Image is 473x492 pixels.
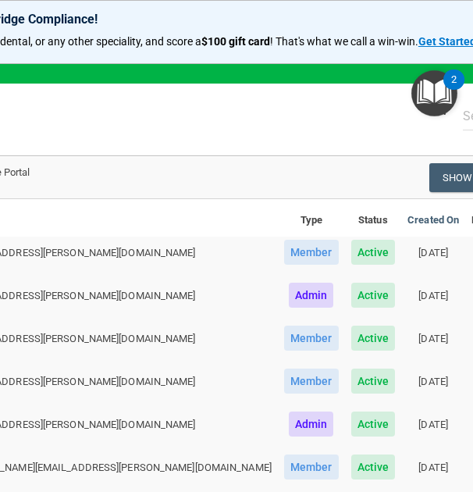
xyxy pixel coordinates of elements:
span: Member [284,369,339,394]
td: [DATE] [401,237,465,280]
span: Member [284,240,339,265]
span: ! That's what we call a win-win. [270,35,418,48]
span: Active [351,412,396,437]
span: Admin [289,412,334,437]
span: Admin [289,283,334,308]
span: Active [351,326,396,351]
td: [DATE] [401,365,465,408]
strong: $100 gift card [201,35,270,48]
span: Member [284,455,339,480]
span: Active [351,283,396,308]
th: Status [345,199,402,237]
button: Open Resource Center, 2 new notifications [411,70,457,116]
td: [DATE] [401,323,465,365]
span: Active [351,369,396,394]
span: Active [351,240,396,265]
a: Created On [407,211,459,230]
span: Active [351,455,396,480]
td: [DATE] [401,408,465,451]
span: Member [284,326,339,351]
th: Type [278,199,345,237]
td: [DATE] [401,280,465,323]
div: 2 [451,80,457,100]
